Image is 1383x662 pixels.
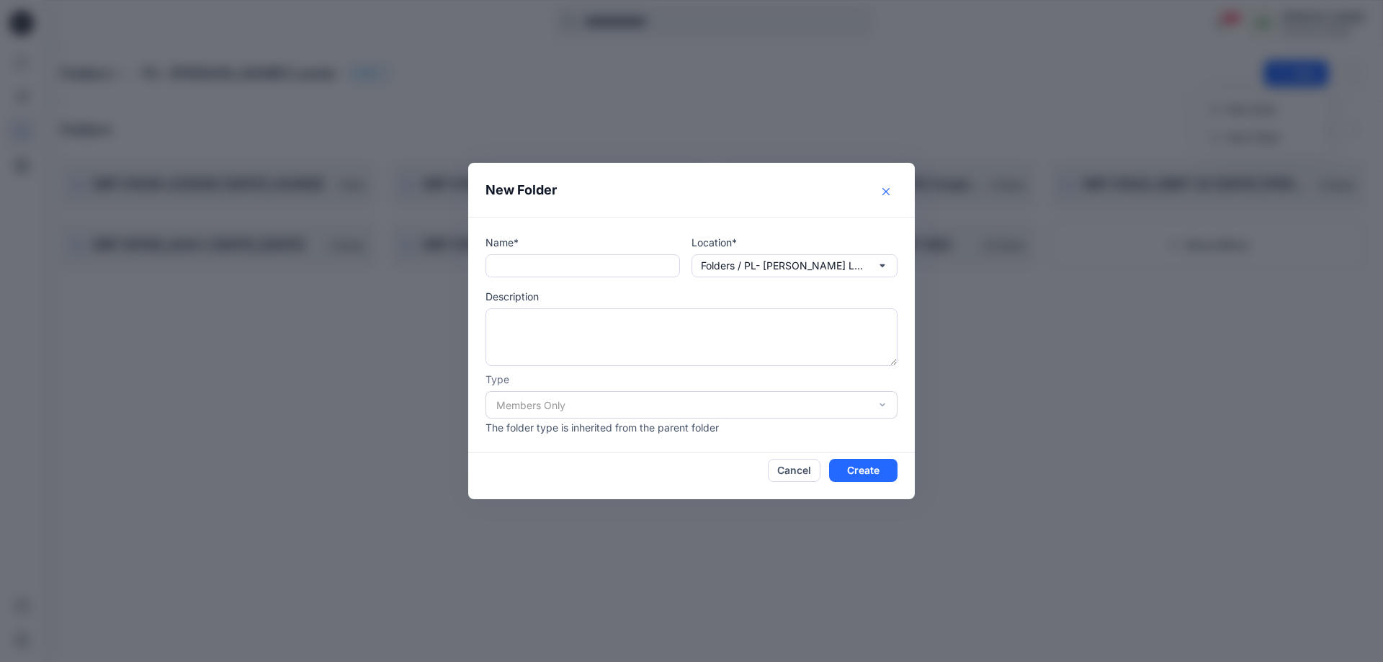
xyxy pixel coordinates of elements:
[691,254,898,277] button: Folders / PL- [PERSON_NAME] Leeds-
[691,235,898,250] p: Location*
[485,235,680,250] p: Name*
[768,459,820,482] button: Cancel
[874,180,898,203] button: Close
[701,258,867,274] p: Folders / PL- [PERSON_NAME] Leeds-
[829,459,898,482] button: Create
[485,289,898,304] p: Description
[468,163,915,217] header: New Folder
[485,420,898,435] p: The folder type is inherited from the parent folder
[485,372,898,387] p: Type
